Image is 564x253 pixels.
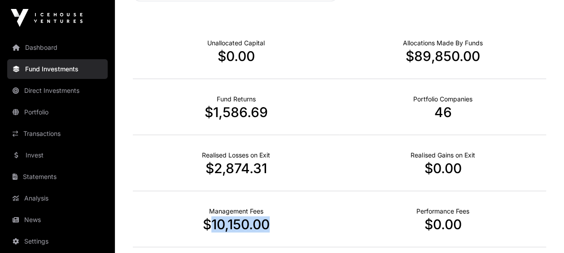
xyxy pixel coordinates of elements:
[217,95,256,104] p: Realised Returns from Funds
[7,38,108,57] a: Dashboard
[416,207,469,216] p: Fund Performance Fees (Carry) incurred to date
[7,145,108,165] a: Invest
[403,39,483,48] p: Capital Deployed Into Companies
[202,151,270,160] p: Net Realised on Negative Exits
[7,210,108,230] a: News
[340,160,547,176] p: $0.00
[133,104,340,120] p: $1,586.69
[7,167,108,187] a: Statements
[11,9,83,27] img: Icehouse Ventures Logo
[209,207,263,216] p: Fund Management Fees incurred to date
[207,39,265,48] p: Cash not yet allocated
[340,216,547,232] p: $0.00
[7,102,108,122] a: Portfolio
[133,216,340,232] p: $10,150.00
[340,104,547,120] p: 46
[133,160,340,176] p: $2,874.31
[7,231,108,251] a: Settings
[7,59,108,79] a: Fund Investments
[519,210,564,253] iframe: Chat Widget
[7,81,108,100] a: Direct Investments
[133,48,340,64] p: $0.00
[411,151,475,160] p: Net Realised on Positive Exits
[7,188,108,208] a: Analysis
[340,48,547,64] p: $89,850.00
[7,124,108,144] a: Transactions
[413,95,472,104] p: Number of Companies Deployed Into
